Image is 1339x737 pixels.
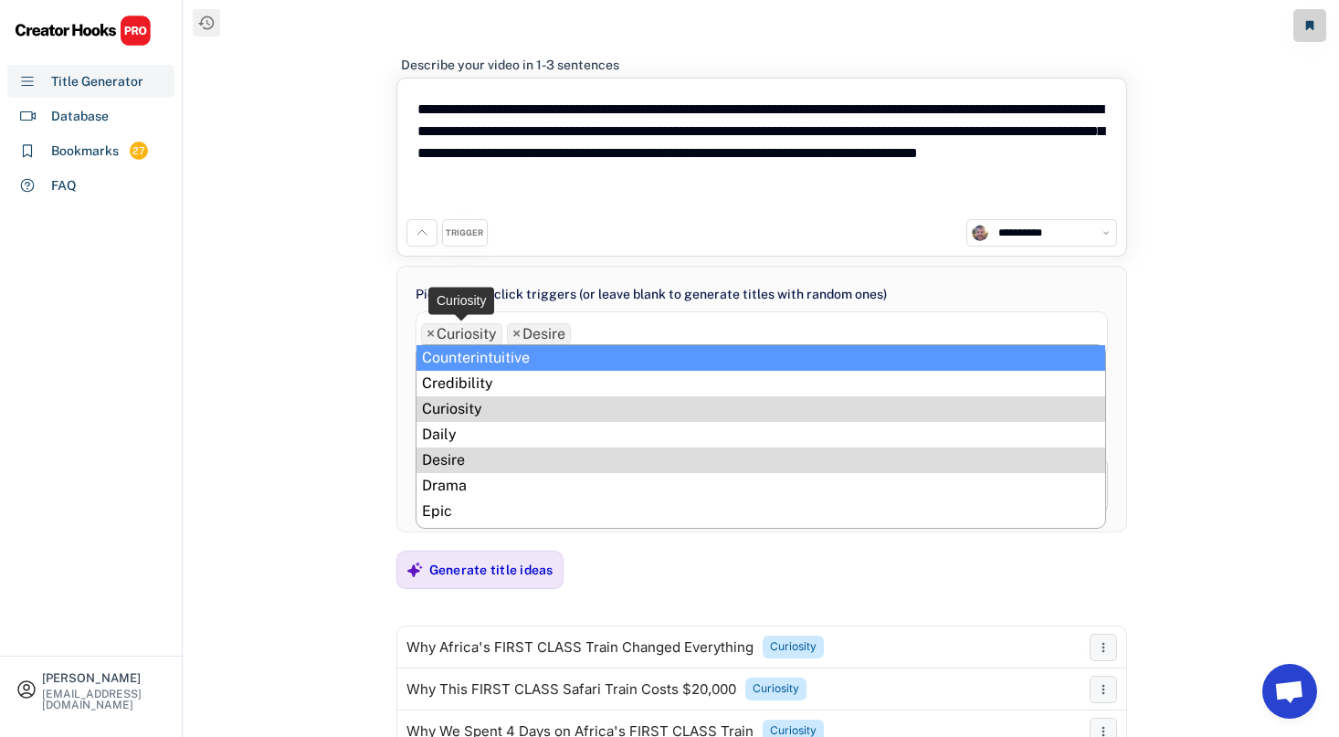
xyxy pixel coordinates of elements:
[406,682,736,697] div: Why This FIRST CLASS Safari Train Costs $20,000
[51,72,143,91] div: Title Generator
[507,323,571,345] li: Desire
[15,15,152,47] img: CHPRO%20Logo.svg
[416,396,1105,422] li: Curiosity
[42,672,166,684] div: [PERSON_NAME]
[753,681,799,697] div: Curiosity
[416,447,1105,473] li: Desire
[416,499,1105,524] li: Epic
[51,176,77,195] div: FAQ
[972,225,988,241] img: unnamed.jpg
[427,327,435,342] span: ×
[421,323,502,345] li: Curiosity
[130,143,148,159] div: 27
[446,227,483,239] div: TRIGGER
[1262,664,1317,719] a: Open chat
[770,639,817,655] div: Curiosity
[406,640,754,655] div: Why Africa's FIRST CLASS Train Changed Everything
[416,371,1105,396] li: Credibility
[512,327,521,342] span: ×
[416,473,1105,499] li: Drama
[429,562,554,578] div: Generate title ideas
[416,285,887,304] div: Pick up to 10 click triggers (or leave blank to generate titles with random ones)
[42,689,166,711] div: [EMAIL_ADDRESS][DOMAIN_NAME]
[51,107,109,126] div: Database
[416,345,1105,371] li: Counterintuitive
[401,57,619,73] div: Describe your video in 1-3 sentences
[416,524,1105,550] li: Extreme
[51,142,119,161] div: Bookmarks
[416,422,1105,447] li: Daily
